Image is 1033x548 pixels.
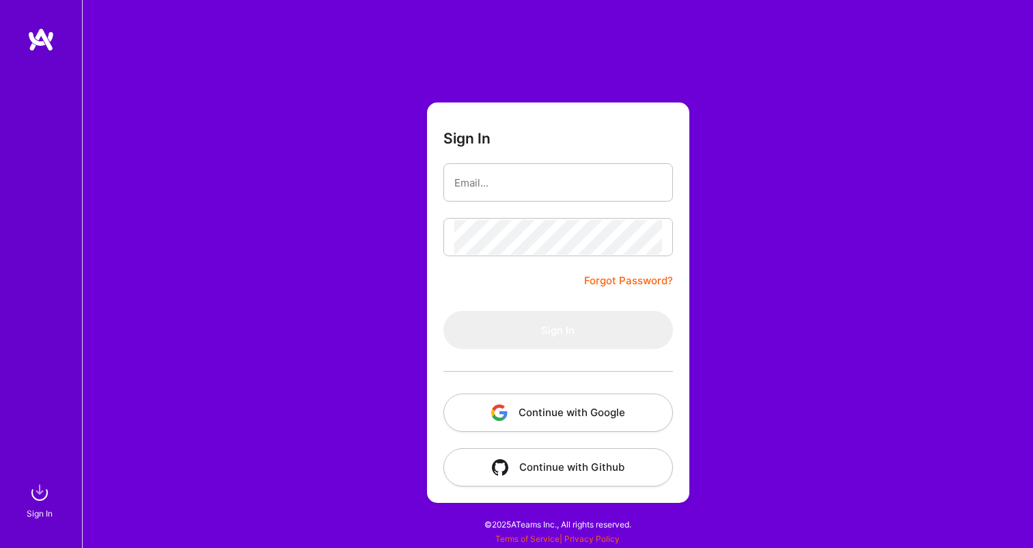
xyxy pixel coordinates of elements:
[454,165,662,200] input: Email...
[443,448,673,487] button: Continue with Github
[26,479,53,506] img: sign in
[82,507,1033,541] div: © 2025 ATeams Inc., All rights reserved.
[564,534,620,544] a: Privacy Policy
[29,479,53,521] a: sign inSign In
[443,311,673,349] button: Sign In
[492,459,508,476] img: icon
[27,27,55,52] img: logo
[443,130,491,147] h3: Sign In
[443,394,673,432] button: Continue with Google
[584,273,673,289] a: Forgot Password?
[27,506,53,521] div: Sign In
[491,405,508,421] img: icon
[495,534,560,544] a: Terms of Service
[495,534,620,544] span: |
